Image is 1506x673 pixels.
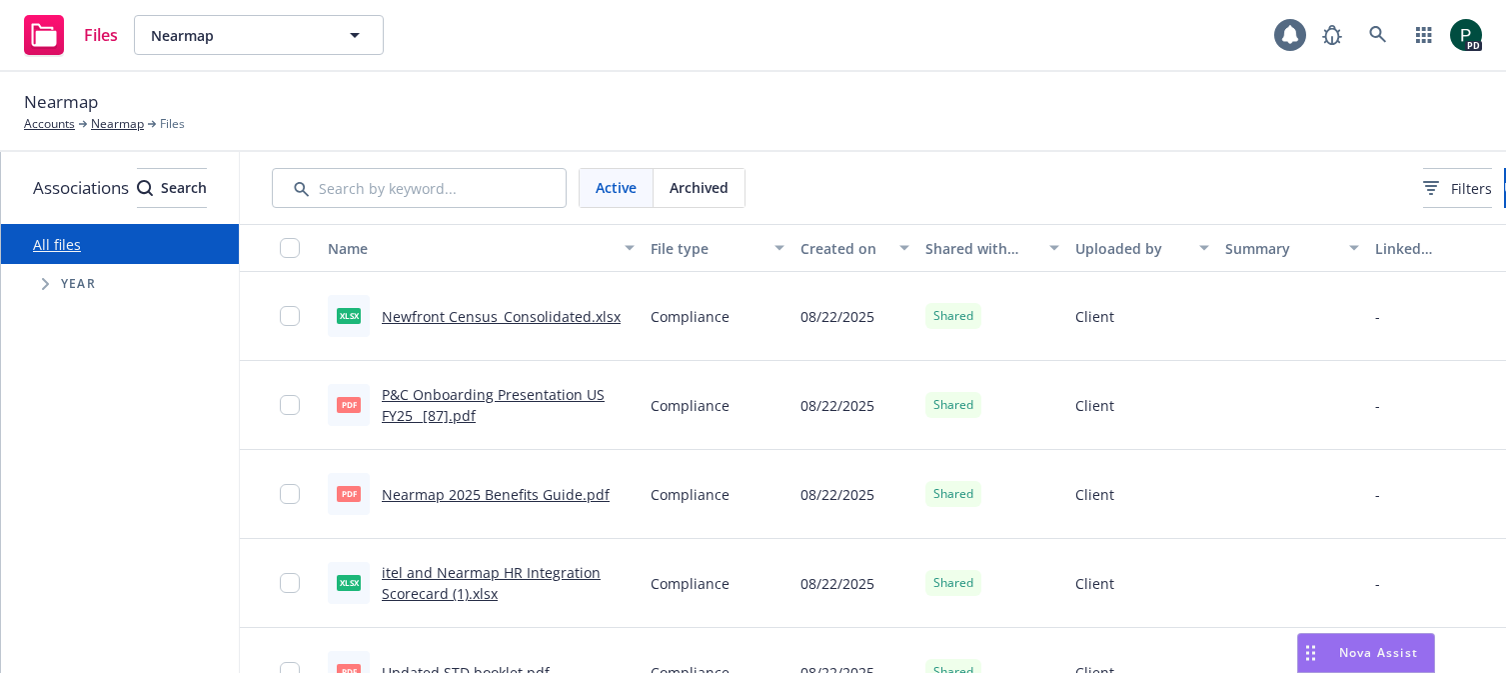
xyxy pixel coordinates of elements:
[84,27,118,43] span: Files
[382,307,621,326] a: Newfront Census_Consolidated.xlsx
[337,397,361,412] span: pdf
[1075,484,1114,505] span: Client
[280,238,300,258] input: Select all
[1404,15,1444,55] a: Switch app
[33,235,81,254] a: All files
[917,224,1067,272] button: Shared with client
[91,115,144,133] a: Nearmap
[24,115,75,133] a: Accounts
[670,177,729,198] span: Archived
[933,485,973,503] span: Shared
[1075,306,1114,327] span: Client
[1297,633,1435,673] button: Nova Assist
[1075,573,1114,594] span: Client
[933,307,973,325] span: Shared
[137,180,153,196] svg: Search
[651,238,762,259] div: File type
[1225,238,1337,259] div: Summary
[280,395,300,415] input: Toggle Row Selected
[1375,306,1380,327] div: -
[651,395,730,416] span: Compliance
[337,575,361,590] span: xlsx
[337,486,361,501] span: pdf
[1067,224,1217,272] button: Uploaded by
[1217,224,1367,272] button: Summary
[137,168,207,208] button: SearchSearch
[800,238,887,259] div: Created on
[382,485,610,504] a: Nearmap 2025 Benefits Guide.pdf
[933,396,973,414] span: Shared
[1423,178,1492,199] span: Filters
[16,7,126,63] a: Files
[1451,178,1492,199] span: Filters
[1450,19,1482,51] img: photo
[1075,395,1114,416] span: Client
[1,264,239,304] div: Tree Example
[382,563,601,603] a: itel and Nearmap HR Integration Scorecard (1).xlsx
[1375,395,1380,416] div: -
[272,168,567,208] input: Search by keyword...
[1358,15,1398,55] a: Search
[1312,15,1352,55] a: Report a Bug
[151,25,324,46] span: Nearmap
[337,308,361,323] span: xlsx
[328,238,613,259] div: Name
[1375,484,1380,505] div: -
[33,175,129,201] span: Associations
[651,306,730,327] span: Compliance
[382,385,605,425] a: P&C Onboarding Presentation US FY25 _[87].pdf
[800,306,874,327] span: 08/22/2025
[651,573,730,594] span: Compliance
[280,306,300,326] input: Toggle Row Selected
[800,573,874,594] span: 08/22/2025
[280,484,300,504] input: Toggle Row Selected
[1423,168,1492,208] button: Filters
[933,574,973,592] span: Shared
[24,89,98,115] span: Nearmap
[800,395,874,416] span: 08/22/2025
[1339,644,1418,661] span: Nova Assist
[1298,634,1323,672] div: Drag to move
[792,224,917,272] button: Created on
[280,573,300,593] input: Toggle Row Selected
[596,177,637,198] span: Active
[1375,573,1380,594] div: -
[800,484,874,505] span: 08/22/2025
[320,224,643,272] button: Name
[137,169,207,207] div: Search
[925,238,1037,259] div: Shared with client
[1075,238,1187,259] div: Uploaded by
[61,278,96,290] span: Year
[160,115,185,133] span: Files
[134,15,384,55] button: Nearmap
[651,484,730,505] span: Compliance
[643,224,792,272] button: File type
